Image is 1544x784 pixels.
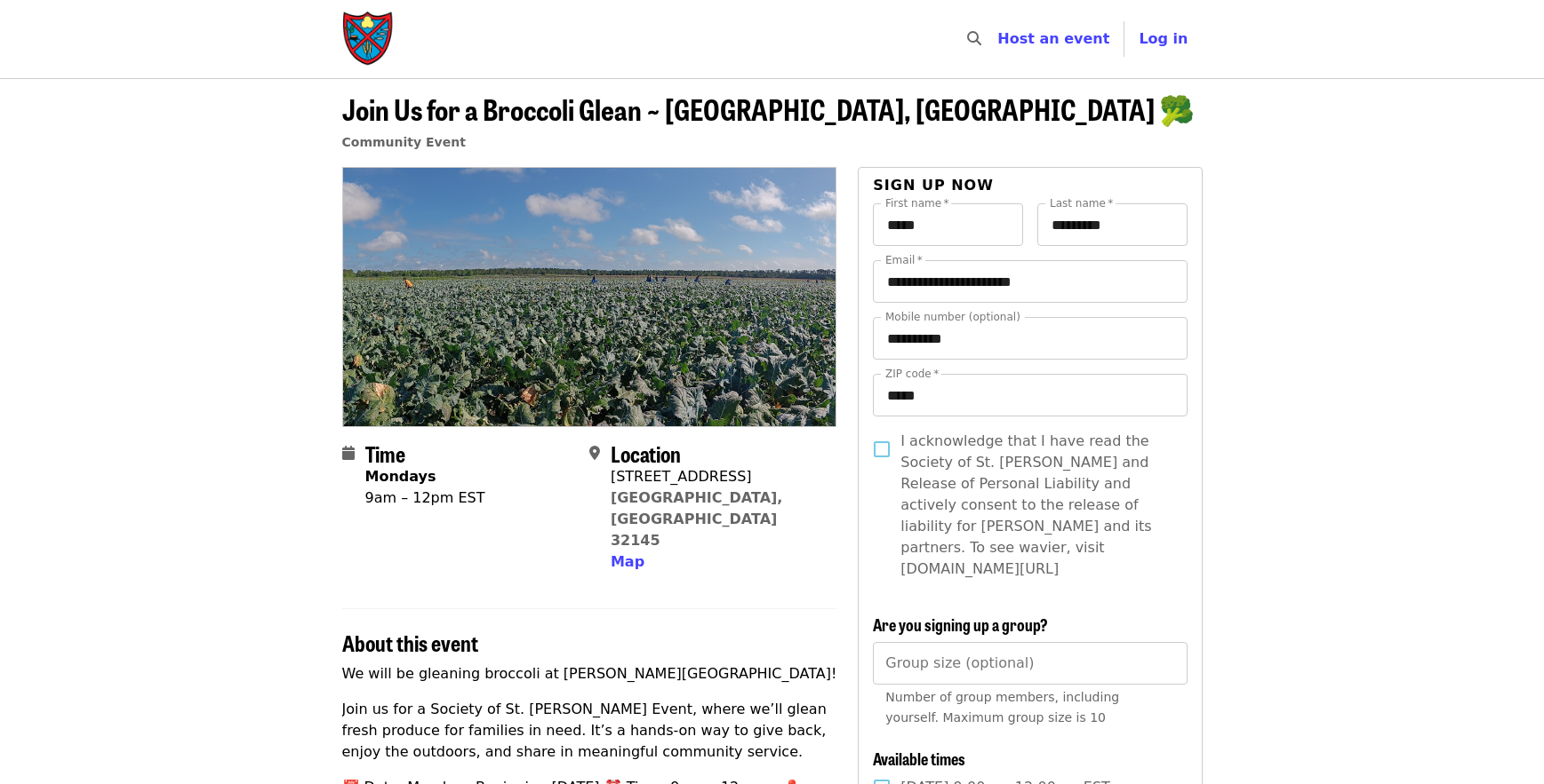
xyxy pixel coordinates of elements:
[873,260,1187,303] input: Email
[342,88,1195,130] span: Join Us for a Broccoli Glean ~ [GEOGRAPHIC_DATA], [GEOGRAPHIC_DATA] 🥦
[900,431,1172,580] span: I acknowledge that I have read the Society of St. [PERSON_NAME] and Release of Personal Liability...
[365,487,485,509] div: 9am – 12pm EST
[873,747,965,770] span: Available times
[342,663,837,685] p: We will be gleaning broccoli at [PERSON_NAME][GEOGRAPHIC_DATA]!
[873,642,1187,685] input: [object Object]
[873,613,1048,636] span: Are you signing up a group?
[873,203,1023,246] input: First name
[1124,21,1202,57] button: Log in
[342,11,396,67] img: Society of St. Andrew - Home
[365,438,405,469] span: Time
[885,255,923,265] label: Email
[885,312,1020,322] label: Mobile number (optional)
[342,699,837,763] p: Join us for a Society of St. [PERSON_NAME] Event, where we’ll glean fresh produce for families in...
[611,466,822,487] div: [STREET_ADDRESS]
[365,468,436,485] strong: Mondays
[342,135,466,149] a: Community Event
[342,445,355,462] i: calendar icon
[1037,203,1188,246] input: Last name
[611,553,644,570] span: Map
[992,18,1006,60] input: Search
[873,374,1187,416] input: ZIP code
[1139,30,1188,47] span: Log in
[342,627,478,658] span: About this event
[967,30,981,47] i: search icon
[1050,198,1113,209] label: Last name
[885,690,1119,725] span: Number of group members, including yourself. Maximum group size is 10
[589,445,600,462] i: map-marker-alt icon
[873,317,1187,360] input: Mobile number (optional)
[885,368,939,379] label: ZIP code
[611,551,644,573] button: Map
[611,489,783,549] a: [GEOGRAPHIC_DATA], [GEOGRAPHIC_DATA] 32145
[343,168,836,425] img: Join Us for a Broccoli Glean ~ Hastings, FL 🥦 organized by Society of St. Andrew
[873,177,994,194] span: Sign up now
[611,438,681,469] span: Location
[885,198,949,209] label: First name
[997,30,1109,47] a: Host an event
